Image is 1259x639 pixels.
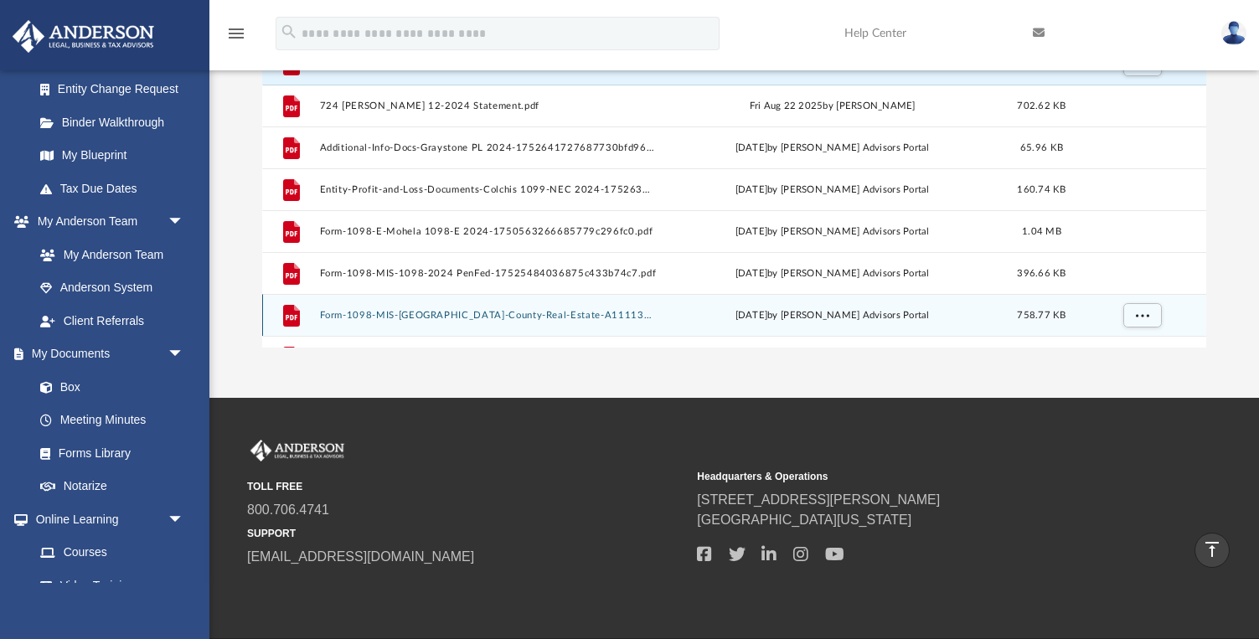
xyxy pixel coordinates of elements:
a: [GEOGRAPHIC_DATA][US_STATE] [697,513,911,527]
button: More options [1122,51,1161,76]
span: 396.66 KB [1017,268,1066,277]
div: [DATE] by [PERSON_NAME] Advisors Portal [663,140,1000,155]
button: Entity-Profit-and-Loss-Documents-Colchis 1099-NEC 2024-1752639167687726bf4563b.pdf [319,184,656,195]
img: Anderson Advisors Platinum Portal [8,20,159,53]
a: 800.706.4741 [247,502,329,517]
i: search [280,23,298,41]
a: Online Learningarrow_drop_down [12,502,201,536]
a: vertical_align_top [1195,533,1230,568]
span: arrow_drop_down [168,502,201,537]
span: 160.74 KB [1017,184,1066,193]
a: My Blueprint [23,139,201,173]
a: Client Referrals [23,304,201,338]
a: Video Training [23,569,193,602]
a: [STREET_ADDRESS][PERSON_NAME] [697,492,940,507]
div: [DATE] by [PERSON_NAME] Advisors Portal [663,265,1000,281]
a: My Documentsarrow_drop_down [12,338,201,371]
div: [DATE] by [PERSON_NAME] Advisors Portal [663,224,1000,239]
a: Binder Walkthrough [23,106,209,139]
i: vertical_align_top [1202,539,1222,559]
a: Meeting Minutes [23,404,201,437]
a: [EMAIL_ADDRESS][DOMAIN_NAME] [247,549,474,564]
img: User Pic [1221,21,1246,45]
button: Form-1098-MIS-1098-2024 PenFed-17525484036875c433b74c7.pdf [319,268,656,279]
div: Fri Aug 22 2025 by [PERSON_NAME] [663,98,1000,113]
div: [DATE] by [PERSON_NAME] Advisors Portal [663,307,1000,322]
span: 758.77 KB [1017,310,1066,319]
a: My Anderson Team [23,238,193,271]
a: Entity Change Request [23,73,209,106]
span: 702.62 KB [1017,100,1066,110]
a: Tax Due Dates [23,172,209,205]
span: arrow_drop_down [168,338,201,372]
small: Headquarters & Operations [697,469,1135,484]
small: TOLL FREE [247,479,685,494]
span: 65.96 KB [1020,142,1063,152]
div: grid [262,1,1207,348]
small: SUPPORT [247,526,685,541]
img: Anderson Advisors Platinum Portal [247,440,348,461]
div: Fri Aug 22 2025 by [PERSON_NAME] [663,56,1000,71]
span: 1.04 MB [1022,226,1061,235]
span: arrow_drop_down [168,205,201,240]
a: Notarize [23,470,201,503]
i: menu [226,23,246,44]
button: Form-1098-MIS-[GEOGRAPHIC_DATA]-County-Real-Estate-A1111330000-2024-Annual-bill-17525488176875c5d... [319,310,656,321]
a: menu [226,32,246,44]
a: Courses [23,536,201,569]
button: Form-1098-E-Mohela 1098-E 2024-1750563266685779c296fc0.pdf [319,226,656,237]
a: Anderson System [23,271,201,305]
button: More options [1122,302,1161,327]
a: My Anderson Teamarrow_drop_down [12,205,201,239]
div: [DATE] by [PERSON_NAME] Advisors Portal [663,182,1000,197]
button: 724 [PERSON_NAME] 12-2024 Statement.pdf [319,100,656,111]
a: Box [23,370,193,404]
button: Additional-Info-Docs-Graystone PL 2024-1752641727687730bfd96b6.pdf [319,142,656,153]
a: Forms Library [23,436,193,470]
